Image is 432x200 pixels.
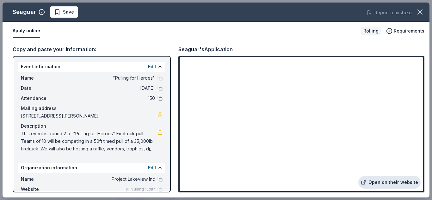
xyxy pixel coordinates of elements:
button: Edit [148,164,156,172]
span: Date [21,84,63,92]
span: 150 [63,94,155,102]
div: Rolling [361,27,381,35]
span: Requirements [394,27,424,35]
div: Mailing address [21,105,163,112]
button: Report a mistake [367,9,412,16]
span: Name [21,74,63,82]
span: "Pulling for Heroes" [63,74,155,82]
div: Organization information [18,163,165,173]
span: Project Lakeview Inc [63,175,155,183]
span: This event is Round 2 of "Pulling for Heroes" Firetruck pull. Teams of 10 will be competing in a ... [21,130,157,153]
div: Event information [18,62,165,72]
button: Save [50,6,78,18]
div: Seaguar [13,7,36,17]
span: Website [21,185,63,193]
span: [STREET_ADDRESS][PERSON_NAME] [21,112,157,120]
div: Description [21,122,163,130]
button: Requirements [386,27,424,35]
span: Name [21,175,63,183]
a: Open on their website [358,176,421,189]
button: Edit [148,63,156,70]
span: Save [63,8,74,16]
span: Attendance [21,94,63,102]
div: Copy and paste your information: [13,45,171,53]
span: Fill in using "Edit" [124,187,155,192]
button: Apply online [13,24,40,38]
div: Seaguar's Application [178,45,233,53]
span: [DATE] [63,84,155,92]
